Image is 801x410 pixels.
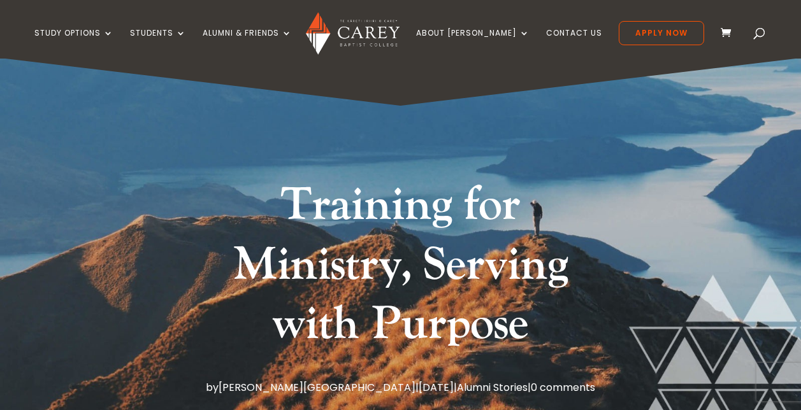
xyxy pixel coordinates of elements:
[546,29,602,59] a: Contact Us
[80,379,721,396] p: by | | |
[419,380,454,395] span: [DATE]
[130,29,186,59] a: Students
[219,380,415,395] a: [PERSON_NAME][GEOGRAPHIC_DATA]
[531,380,595,395] a: 0 comments
[619,21,704,45] a: Apply Now
[306,12,400,55] img: Carey Baptist College
[203,29,292,59] a: Alumni & Friends
[232,176,570,361] h1: Training for Ministry, Serving with Purpose
[34,29,113,59] a: Study Options
[416,29,530,59] a: About [PERSON_NAME]
[457,380,528,395] a: Alumni Stories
